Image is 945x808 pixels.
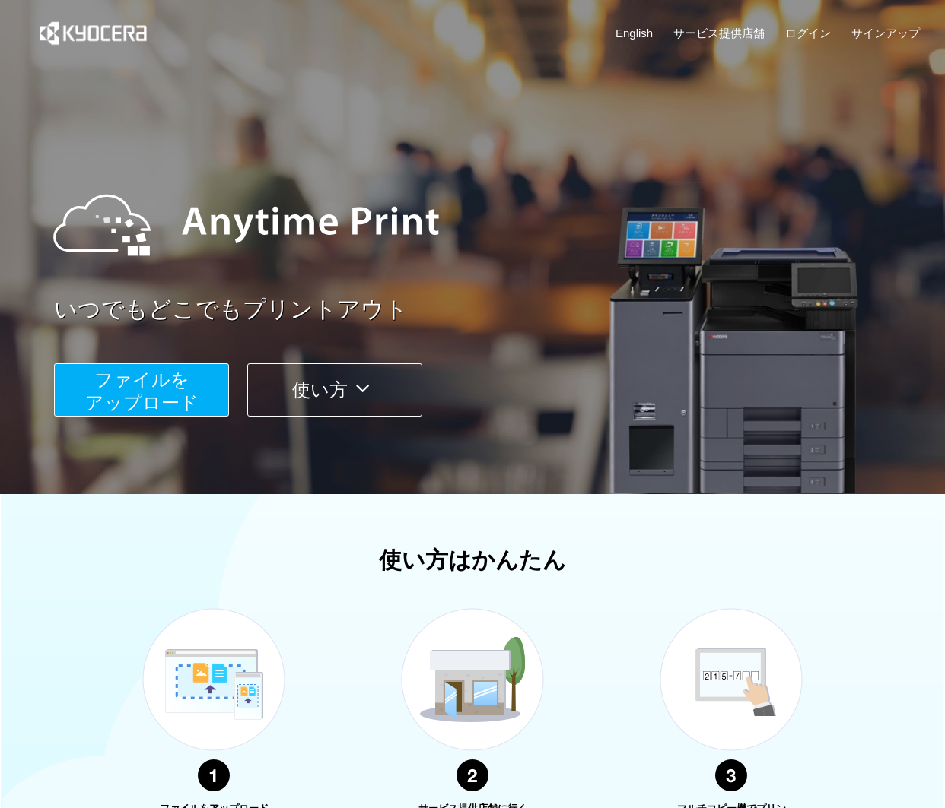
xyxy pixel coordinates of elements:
a: サインアップ [851,25,920,41]
button: 使い方 [247,363,422,417]
span: ファイルを ​​アップロード [85,369,199,413]
a: English [616,25,653,41]
a: ログイン [785,25,831,41]
a: いつでもどこでもプリントアウト [54,293,929,326]
a: サービス提供店舗 [673,25,765,41]
button: ファイルを​​アップロード [54,363,229,417]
